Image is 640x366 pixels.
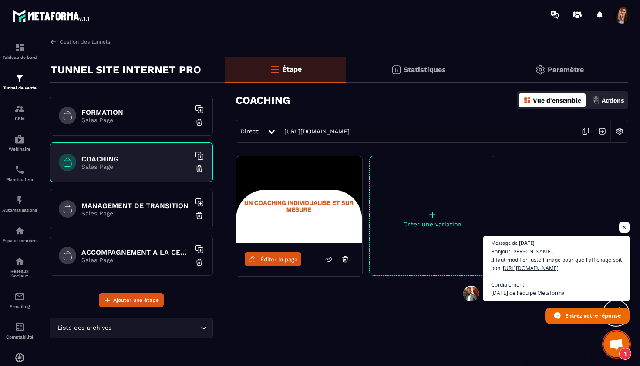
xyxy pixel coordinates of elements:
h6: MANAGEMENT DE TRANSITION [81,202,190,210]
p: Sales Page [81,116,190,123]
span: 1 [619,348,631,360]
img: actions.d6e523a2.png [592,96,600,104]
a: social-networksocial-networkRéseaux Sociaux [2,250,37,285]
p: Sales Page [81,210,190,217]
img: accountant [14,322,25,332]
div: Search for option [50,318,213,338]
a: Gestion des tunnels [50,38,110,46]
img: trash [195,211,204,220]
a: automationsautomationsAutomatisations [2,188,37,219]
img: setting-gr.5f69749f.svg [535,65,546,75]
p: Espace membre [2,238,37,243]
img: image [236,156,362,243]
img: automations [14,352,25,363]
a: formationformationCRM [2,97,37,127]
img: automations [14,134,25,144]
span: Ajouter une étape [113,296,159,304]
img: formation [14,103,25,114]
a: Éditer la page [245,252,301,266]
p: Tunnel de vente [2,86,37,90]
p: TUNNEL SITE INTERNET PRO [51,61,201,79]
a: automationsautomationsEspace membre [2,219,37,250]
p: Statistiques [404,65,446,74]
p: Sales Page [81,163,190,170]
span: Éditer la page [260,256,298,263]
a: formationformationTableau de bord [2,36,37,66]
span: Liste des archives [55,323,113,333]
img: trash [195,258,204,267]
img: logo [12,8,91,24]
p: Étape [282,65,302,73]
p: Comptabilité [2,335,37,339]
p: Paramètre [548,65,584,74]
img: formation [14,73,25,83]
p: E-mailing [2,304,37,309]
img: email [14,291,25,302]
a: formationformationTunnel de vente [2,66,37,97]
h6: FORMATION [81,108,190,116]
span: Message de [491,240,518,245]
img: scheduler [14,164,25,175]
p: Actions [602,97,624,104]
span: [DATE] [519,240,535,245]
img: dashboard-orange.40269519.svg [523,96,531,104]
img: trash [195,118,204,127]
p: CRM [2,116,37,121]
img: trash [195,164,204,173]
img: automations [14,195,25,205]
a: Ouvrir le chat [603,331,630,357]
img: formation [14,42,25,53]
img: arrow [50,38,57,46]
img: bars-o.4a397970.svg [269,64,280,75]
a: emailemailE-mailing [2,285,37,315]
a: [URL][DOMAIN_NAME] [280,128,350,135]
span: Entrez votre réponse [565,308,621,323]
a: automationsautomationsWebinaire [2,127,37,158]
p: + [370,209,495,221]
span: Bonjour [PERSON_NAME], Il faut modifier juste l'image pour que l'affichage soit bon : Cordialemen... [491,247,622,297]
p: Créer une variation [370,221,495,228]
p: Réseaux Sociaux [2,269,37,278]
img: social-network [14,256,25,267]
h3: COACHING [236,94,290,106]
p: Tableau de bord [2,55,37,60]
a: schedulerschedulerPlanificateur [2,158,37,188]
button: Ajouter une étape [99,293,164,307]
p: Automatisations [2,208,37,212]
img: automations [14,226,25,236]
a: accountantaccountantComptabilité [2,315,37,346]
img: arrow-next.bcc2205e.svg [594,123,610,140]
img: stats.20deebd0.svg [391,65,401,75]
h6: COACHING [81,155,190,163]
span: Direct [240,128,259,135]
input: Search for option [113,323,199,333]
h6: ACCOMPAGNEMENT A LA CERTIFICATION HAS [81,248,190,257]
p: Vue d'ensemble [533,97,581,104]
p: Planificateur [2,177,37,182]
p: Sales Page [81,257,190,263]
img: setting-w.858f3a88.svg [611,123,628,140]
p: Webinaire [2,147,37,151]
